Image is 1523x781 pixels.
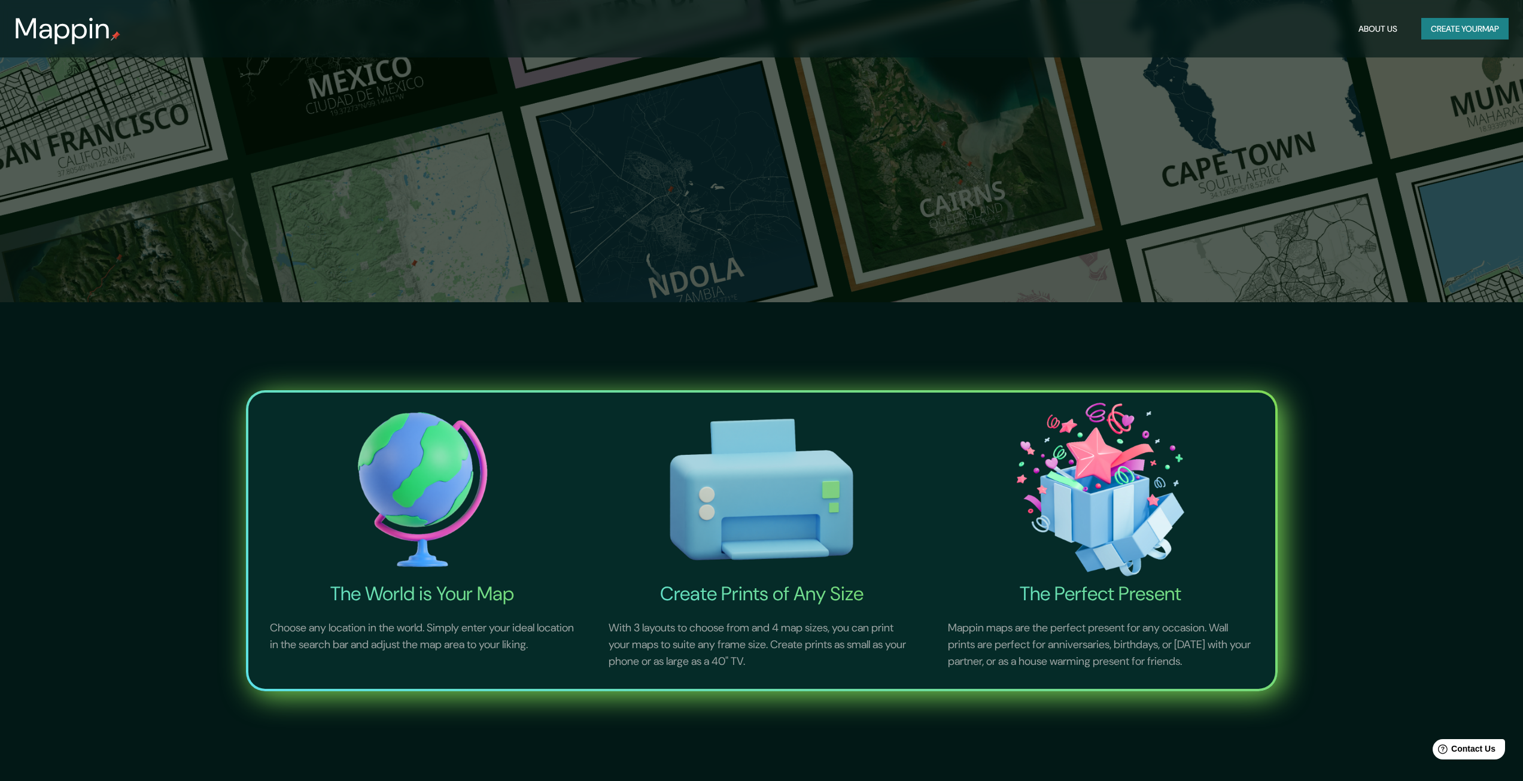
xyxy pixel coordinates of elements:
img: mappin-pin [111,31,120,41]
img: The Perfect Present-icon [934,397,1268,582]
iframe: Help widget launcher [1416,734,1510,768]
h4: Create Prints of Any Size [594,582,929,606]
button: Create yourmap [1421,18,1509,40]
p: With 3 layouts to choose from and 4 map sizes, you can print your maps to suite any frame size. C... [594,606,929,684]
button: About Us [1354,18,1402,40]
h3: Mappin [14,12,111,45]
p: Mappin maps are the perfect present for any occasion. Wall prints are perfect for anniversaries, ... [934,606,1268,684]
h4: The Perfect Present [934,582,1268,606]
p: Choose any location in the world. Simply enter your ideal location in the search bar and adjust t... [256,606,590,667]
h4: The World is Your Map [256,582,590,606]
img: Create Prints of Any Size-icon [594,397,929,582]
img: The World is Your Map-icon [256,397,590,582]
